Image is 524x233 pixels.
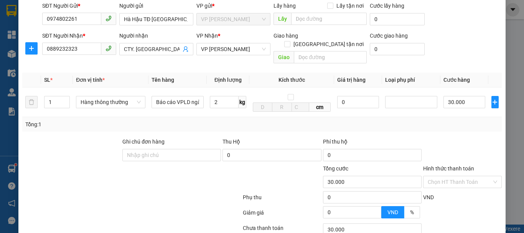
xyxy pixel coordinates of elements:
button: plus [491,96,499,108]
span: phone [105,45,112,51]
span: plus [26,45,37,51]
div: SĐT Người Gửi [42,2,116,10]
input: 0 [337,96,379,108]
span: cm [309,102,331,112]
span: [GEOGRAPHIC_DATA] tận nơi [290,40,367,48]
input: Cước giao hàng [370,43,425,55]
span: Lấy tận nơi [333,2,367,10]
div: VP gửi [196,2,270,10]
input: R [272,102,292,112]
span: VND [423,194,434,200]
input: VD: Bàn, Ghế [152,96,204,108]
span: Tên hàng [152,77,174,83]
strong: CÔNG TY TNHH VĨNH QUANG [64,13,168,21]
input: Ghi chú đơn hàng [122,149,221,161]
th: Loại phụ phí [382,73,440,88]
span: Website [82,41,100,46]
span: Tổng cước [323,165,348,172]
span: VP LÊ HỒNG PHONG [201,43,266,55]
strong: PHIẾU GỬI HÀNG [85,23,147,31]
span: Giao hàng [274,33,298,39]
span: plus [492,99,498,105]
span: kg [239,96,246,108]
label: Cước giao hàng [370,33,408,39]
span: Hàng thông thường [81,96,141,108]
img: logo [10,12,46,48]
span: Lấy hàng [274,3,296,9]
div: Giảm giá [242,208,322,222]
span: % [410,209,414,215]
span: Đơn vị tính [76,77,105,83]
div: Người gửi [119,2,193,10]
span: VP Nhận [196,33,218,39]
label: Ghi chú đơn hàng [122,139,165,145]
span: Giá trị hàng [337,77,366,83]
input: C [292,102,309,112]
div: Phụ thu [242,193,322,207]
span: phone [105,15,112,21]
label: Hình thức thanh toán [423,165,474,172]
strong: : [DOMAIN_NAME] [82,40,150,47]
span: Lấy [274,13,291,25]
div: Phí thu hộ [323,137,422,149]
button: plus [25,42,38,55]
span: Thu Hộ [222,139,240,145]
span: Cước hàng [443,77,470,83]
div: Người nhận [119,31,193,40]
span: VP Linh Đàm [201,13,266,25]
input: D [253,102,272,112]
div: SĐT Người Nhận [42,31,116,40]
span: Kích thước [278,77,305,83]
span: SL [44,77,50,83]
span: Giao [274,51,294,63]
span: Định lượng [214,77,242,83]
button: delete [25,96,38,108]
span: user-add [183,46,189,52]
span: VND [387,209,398,215]
strong: Hotline : 0889 23 23 23 [91,32,141,38]
input: Dọc đường [291,13,367,25]
label: Cước lấy hàng [370,3,404,9]
input: Cước lấy hàng [370,13,425,25]
input: Dọc đường [294,51,367,63]
div: Tổng: 1 [25,120,203,129]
